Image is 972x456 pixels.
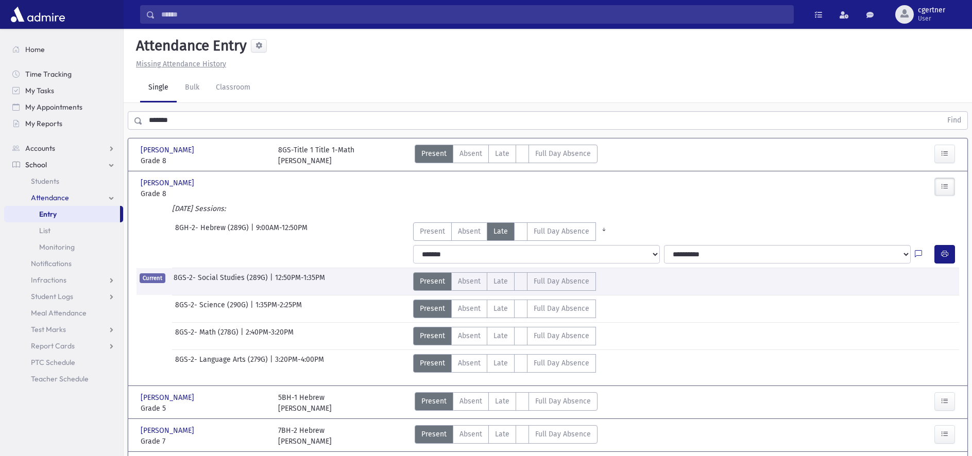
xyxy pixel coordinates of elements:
[458,276,481,287] span: Absent
[175,300,250,318] span: 8GS-2- Science (290G)
[4,189,123,206] a: Attendance
[420,226,445,237] span: Present
[31,292,73,301] span: Student Logs
[141,392,196,403] span: [PERSON_NAME]
[4,41,123,58] a: Home
[141,155,268,166] span: Grade 8
[278,392,332,414] div: 5BH-1 Hebrew [PERSON_NAME]
[4,222,123,239] a: List
[4,156,123,173] a: School
[175,354,270,373] span: 8GS-2- Language Arts (279G)
[421,396,447,407] span: Present
[415,425,598,447] div: AttTypes
[136,60,226,68] u: Missing Attendance History
[534,358,589,369] span: Full Day Absence
[25,86,54,95] span: My Tasks
[413,354,596,373] div: AttTypes
[420,330,445,341] span: Present
[177,74,208,102] a: Bulk
[918,14,945,23] span: User
[31,325,66,334] span: Test Marks
[4,338,123,354] a: Report Cards
[4,354,123,371] a: PTC Schedule
[39,209,57,219] span: Entry
[25,69,72,79] span: Time Tracking
[241,327,246,345] span: |
[8,4,67,25] img: AdmirePro
[4,272,123,288] a: Infractions
[4,321,123,338] a: Test Marks
[31,308,87,318] span: Meal Attendance
[458,303,481,314] span: Absent
[141,425,196,436] span: [PERSON_NAME]
[25,144,55,153] span: Accounts
[132,60,226,68] a: Missing Attendance History
[250,300,255,318] span: |
[493,226,508,237] span: Late
[31,177,59,186] span: Students
[535,148,591,159] span: Full Day Absence
[4,66,123,82] a: Time Tracking
[25,45,45,54] span: Home
[256,222,308,241] span: 9:00AM-12:50PM
[141,403,268,414] span: Grade 5
[534,303,589,314] span: Full Day Absence
[175,222,251,241] span: 8GH-2- Hebrew (289G)
[278,425,332,447] div: 7BH-2 Hebrew [PERSON_NAME]
[141,188,268,199] span: Grade 8
[141,436,268,447] span: Grade 7
[25,160,47,169] span: School
[415,392,598,414] div: AttTypes
[141,178,196,188] span: [PERSON_NAME]
[420,358,445,369] span: Present
[174,272,270,291] span: 8GS-2- Social Studies (289G)
[493,276,508,287] span: Late
[415,145,598,166] div: AttTypes
[493,330,508,341] span: Late
[172,204,226,213] i: [DATE] Sessions:
[141,145,196,155] span: [PERSON_NAME]
[918,6,945,14] span: cgertner
[31,193,69,202] span: Attendance
[140,74,177,102] a: Single
[495,396,509,407] span: Late
[4,82,123,99] a: My Tasks
[413,272,596,291] div: AttTypes
[270,272,275,291] span: |
[255,300,302,318] span: 1:35PM-2:25PM
[459,396,482,407] span: Absent
[39,226,50,235] span: List
[413,327,596,345] div: AttTypes
[459,148,482,159] span: Absent
[4,99,123,115] a: My Appointments
[421,429,447,440] span: Present
[534,226,589,237] span: Full Day Absence
[31,374,89,383] span: Teacher Schedule
[4,288,123,305] a: Student Logs
[534,276,589,287] span: Full Day Absence
[31,341,75,350] span: Report Cards
[4,239,123,255] a: Monitoring
[208,74,259,102] a: Classroom
[495,429,509,440] span: Late
[4,371,123,387] a: Teacher Schedule
[31,358,75,367] span: PTC Schedule
[941,112,967,129] button: Find
[4,305,123,321] a: Meal Attendance
[275,272,325,291] span: 12:50PM-1:35PM
[25,102,82,112] span: My Appointments
[493,358,508,369] span: Late
[4,140,123,156] a: Accounts
[421,148,447,159] span: Present
[413,222,612,241] div: AttTypes
[420,276,445,287] span: Present
[495,148,509,159] span: Late
[155,5,793,24] input: Search
[39,242,75,252] span: Monitoring
[31,275,66,285] span: Infractions
[275,354,324,373] span: 3:20PM-4:00PM
[535,396,591,407] span: Full Day Absence
[140,273,165,283] span: Current
[246,327,294,345] span: 2:40PM-3:20PM
[4,206,120,222] a: Entry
